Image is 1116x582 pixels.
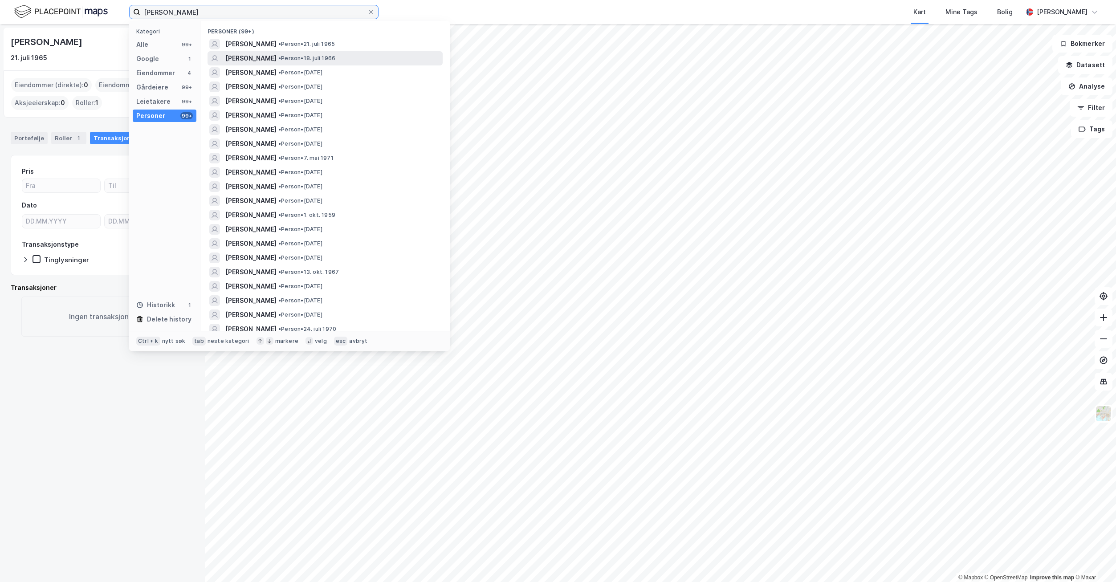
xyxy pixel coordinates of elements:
div: Ctrl + k [136,337,160,346]
span: • [278,83,281,90]
span: 1 [95,98,98,108]
span: Person • [DATE] [278,69,322,76]
span: [PERSON_NAME] [225,281,277,292]
div: Eiendommer (direkte) : [11,78,92,92]
div: tab [192,337,206,346]
div: [PERSON_NAME] [1037,7,1087,17]
div: Kart [913,7,926,17]
span: Person • 7. mai 1971 [278,155,334,162]
div: Kategori [136,28,196,35]
div: 99+ [180,84,193,91]
iframe: Chat Widget [1071,539,1116,582]
span: Person • [DATE] [278,254,322,261]
div: Alle [136,39,148,50]
div: Aksjeeierskap : [11,96,69,110]
span: • [278,226,281,232]
div: Portefølje [11,132,48,144]
div: Gårdeiere [136,82,168,93]
div: Mine Tags [945,7,978,17]
span: [PERSON_NAME] [225,81,277,92]
div: 1 [186,55,193,62]
span: • [278,155,281,161]
div: velg [315,338,327,345]
div: Personer [136,110,165,121]
span: • [278,41,281,47]
div: markere [275,338,298,345]
span: [PERSON_NAME] [225,138,277,149]
div: 99+ [180,112,193,119]
span: [PERSON_NAME] [225,110,277,121]
span: • [278,169,281,175]
a: Mapbox [958,574,983,581]
span: [PERSON_NAME] [225,224,277,235]
input: Til [105,179,183,192]
span: 0 [61,98,65,108]
div: nytt søk [162,338,186,345]
button: Filter [1070,99,1112,117]
span: • [278,297,281,304]
span: Person • [DATE] [278,183,322,190]
span: • [278,197,281,204]
div: Google [136,53,159,64]
span: [PERSON_NAME] [225,53,277,64]
span: Person • [DATE] [278,83,322,90]
span: Person • [DATE] [278,112,322,119]
span: Person • [DATE] [278,126,322,133]
span: [PERSON_NAME] [225,309,277,320]
button: Analyse [1061,77,1112,95]
span: [PERSON_NAME] [225,181,277,192]
input: Søk på adresse, matrikkel, gårdeiere, leietakere eller personer [140,5,367,19]
span: Person • [DATE] [278,226,322,233]
img: Z [1095,405,1112,422]
span: Person • [DATE] [278,240,322,247]
span: [PERSON_NAME] [225,267,277,277]
input: DD.MM.YYYY [22,215,100,228]
span: [PERSON_NAME] [225,238,277,249]
span: • [278,269,281,275]
span: Person • [DATE] [278,197,322,204]
span: [PERSON_NAME] [225,295,277,306]
span: [PERSON_NAME] [225,67,277,78]
span: Person • [DATE] [278,297,322,304]
span: Person • 1. okt. 1959 [278,212,335,219]
div: 1 [74,134,83,142]
div: 99+ [180,41,193,48]
span: [PERSON_NAME] [225,124,277,135]
div: Delete history [147,314,191,325]
span: [PERSON_NAME] [225,96,277,106]
div: Transaksjoner [11,282,194,293]
span: 0 [84,80,88,90]
div: 21. juli 1965 [11,53,47,63]
span: [PERSON_NAME] [225,167,277,178]
span: • [278,212,281,218]
span: • [278,254,281,261]
span: Person • 18. juli 1966 [278,55,335,62]
a: OpenStreetMap [985,574,1028,581]
div: Pris [22,166,34,177]
span: [PERSON_NAME] [225,39,277,49]
div: Leietakere [136,96,171,107]
div: neste kategori [208,338,249,345]
div: 1 [186,301,193,309]
span: • [278,98,281,104]
span: • [278,183,281,190]
span: • [278,140,281,147]
span: Person • [DATE] [278,98,322,105]
div: Transaksjoner [90,132,140,144]
span: [PERSON_NAME] [225,153,277,163]
div: Bolig [997,7,1013,17]
span: Person • 21. juli 1965 [278,41,335,48]
div: Eiendommer (Indirekte) : [95,78,181,92]
span: • [278,283,281,289]
div: esc [334,337,348,346]
div: Ingen transaksjoner [21,297,183,337]
div: Dato [22,200,37,211]
div: 99+ [180,98,193,105]
div: Roller [51,132,86,144]
span: [PERSON_NAME] [225,252,277,263]
span: • [278,126,281,133]
div: Historikk [136,300,175,310]
span: Person • 24. juli 1970 [278,326,336,333]
span: Person • [DATE] [278,140,322,147]
span: • [278,69,281,76]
